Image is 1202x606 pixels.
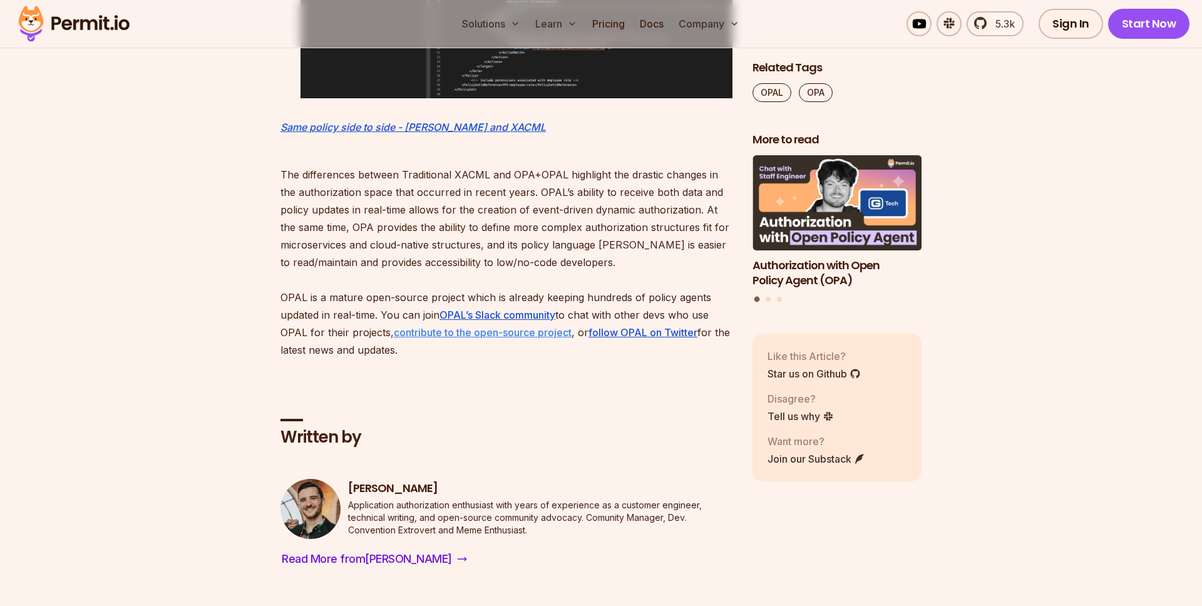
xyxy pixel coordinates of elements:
[1039,9,1103,39] a: Sign In
[282,550,452,568] span: Read More from [PERSON_NAME]
[439,309,555,321] a: OPAL’s Slack community
[280,549,468,569] a: Read More from[PERSON_NAME]
[768,391,834,406] p: Disagree?
[753,155,922,289] a: Authorization with Open Policy Agent (OPA)Authorization with Open Policy Agent (OPA)
[530,11,582,36] button: Learn
[280,148,732,359] p: The differences between Traditional XACML and OPA+OPAL highlight the drastic changes in the autho...
[768,434,865,449] p: Want more?
[768,451,865,466] a: Join our Substack
[280,479,341,539] img: Daniel Bass
[394,326,572,339] a: contribute to the open-source project
[280,121,546,133] a: Same policy side to side - [PERSON_NAME] and XACML
[674,11,744,36] button: Company
[588,326,697,339] a: follow OPAL on Twitter
[754,296,760,302] button: Go to slide 1
[766,297,771,302] button: Go to slide 2
[753,60,922,76] h2: Related Tags
[967,11,1024,36] a: 5.3k
[753,83,791,102] a: OPAL
[768,409,834,424] a: Tell us why
[753,155,922,289] li: 1 of 3
[768,366,861,381] a: Star us on Github
[777,297,782,302] button: Go to slide 3
[280,426,732,449] h2: Written by
[635,11,669,36] a: Docs
[587,11,630,36] a: Pricing
[13,3,135,45] img: Permit logo
[348,481,732,496] h3: [PERSON_NAME]
[799,83,833,102] a: OPA
[1108,9,1190,39] a: Start Now
[348,499,732,537] p: Application authorization enthusiast with years of experience as a customer engineer, technical w...
[753,132,922,148] h2: More to read
[753,257,922,289] h3: Authorization with Open Policy Agent (OPA)
[768,349,861,364] p: Like this Article?
[753,155,922,250] img: Authorization with Open Policy Agent (OPA)
[753,155,922,304] div: Posts
[457,11,525,36] button: Solutions
[988,16,1015,31] span: 5.3k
